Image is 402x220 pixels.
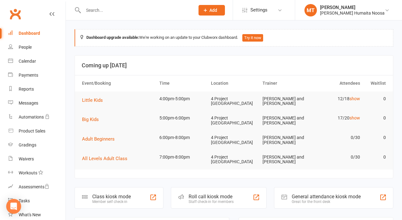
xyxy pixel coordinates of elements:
[208,75,260,91] th: Location
[82,155,132,162] button: All Levels Adult Class
[86,35,139,40] strong: Dashboard upgrade available:
[82,62,386,69] h3: Coming up [DATE]
[189,200,234,204] div: Staff check-in for members
[19,73,38,78] div: Payments
[242,34,263,42] button: Try it now
[304,4,317,16] div: MT
[8,54,66,68] a: Calendar
[260,92,311,111] td: [PERSON_NAME] and [PERSON_NAME]
[363,130,389,145] td: 0
[363,111,389,125] td: 0
[19,128,45,133] div: Product Sales
[19,31,40,36] div: Dashboard
[7,6,23,22] a: Clubworx
[8,26,66,40] a: Dashboard
[19,142,36,147] div: Gradings
[8,124,66,138] a: Product Sales
[8,40,66,54] a: People
[363,92,389,106] td: 0
[311,150,363,164] td: 0/30
[260,111,311,130] td: [PERSON_NAME] and [PERSON_NAME]
[157,75,208,91] th: Time
[260,150,311,169] td: [PERSON_NAME] and [PERSON_NAME]
[8,82,66,96] a: Reports
[8,194,66,208] a: Tasks
[311,130,363,145] td: 0/30
[19,87,34,92] div: Reports
[250,3,267,17] span: Settings
[82,97,107,104] button: Little Kids
[292,200,361,204] div: Great for the front desk
[19,156,34,161] div: Waivers
[8,166,66,180] a: Workouts
[6,199,21,214] div: Open Intercom Messenger
[320,10,385,16] div: [PERSON_NAME] Humaita Noosa
[82,136,115,142] span: Adult Beginners
[311,111,363,125] td: 17/20
[209,8,217,13] span: Add
[19,170,37,175] div: Workouts
[92,194,131,200] div: Class kiosk mode
[157,150,208,164] td: 7:00pm-8:00pm
[19,101,38,106] div: Messages
[320,5,385,10] div: [PERSON_NAME]
[208,150,260,169] td: 4 Project [GEOGRAPHIC_DATA]
[79,75,157,91] th: Event/Booking
[157,92,208,106] td: 4:00pm-5:00pm
[19,212,41,217] div: What's New
[199,5,225,16] button: Add
[82,117,99,122] span: Big Kids
[19,198,30,203] div: Tasks
[349,96,360,101] a: show
[19,114,44,119] div: Automations
[8,96,66,110] a: Messages
[260,75,311,91] th: Trainer
[311,92,363,106] td: 12/18
[82,156,127,161] span: All Levels Adult Class
[260,130,311,150] td: [PERSON_NAME] and [PERSON_NAME]
[189,194,234,200] div: Roll call kiosk mode
[81,6,190,15] input: Search...
[8,152,66,166] a: Waivers
[75,29,393,47] div: We're working on an update to your Clubworx dashboard.
[157,111,208,125] td: 5:00pm-6:00pm
[292,194,361,200] div: General attendance kiosk mode
[349,115,360,120] a: show
[157,130,208,145] td: 6:00pm-8:00pm
[8,110,66,124] a: Automations
[19,59,36,64] div: Calendar
[311,75,363,91] th: Attendees
[208,130,260,150] td: 4 Project [GEOGRAPHIC_DATA]
[92,200,131,204] div: Member self check-in
[82,135,119,143] button: Adult Beginners
[208,92,260,111] td: 4 Project [GEOGRAPHIC_DATA]
[8,180,66,194] a: Assessments
[8,138,66,152] a: Gradings
[8,68,66,82] a: Payments
[363,75,389,91] th: Waitlist
[363,150,389,164] td: 0
[82,116,103,123] button: Big Kids
[82,97,103,103] span: Little Kids
[208,111,260,130] td: 4 Project [GEOGRAPHIC_DATA]
[19,184,49,189] div: Assessments
[19,45,32,50] div: People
